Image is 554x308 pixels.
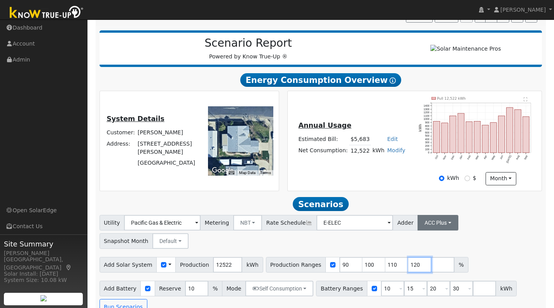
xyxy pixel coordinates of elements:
span: Adder [393,215,418,231]
text: Pull 12,522 kWh [437,96,466,100]
span: [PERSON_NAME] [500,7,546,13]
span: Reserve [155,281,186,296]
span: Mode [222,281,246,296]
text: 300 [425,141,430,144]
span: kWh [242,257,263,273]
rect: onclick="" [458,113,465,153]
text: Feb [467,155,471,160]
text: 500 [425,134,430,137]
text:  [524,97,528,101]
text: 1200 [424,111,430,114]
span: Site Summary [4,239,83,249]
rect: onclick="" [523,116,530,153]
text: 700 [425,128,430,130]
button: Keyboard shortcuts [229,170,234,176]
text: 1000 [424,118,430,120]
img: retrieve [40,295,47,301]
span: Snapshot Month [100,233,153,249]
input: Select a Rate Schedule [316,215,393,231]
text: [DATE] [506,155,512,164]
a: Edit [387,136,398,142]
a: Terms (opens in new tab) [260,171,271,175]
text: Jun [500,155,504,160]
a: Open this area in Google Maps (opens a new window) [210,165,236,176]
label: $ [473,174,476,182]
text: 1300 [424,107,430,110]
rect: onclick="" [490,122,497,152]
td: [PERSON_NAME] [136,127,200,138]
button: Self Consumption [245,281,313,296]
text: 200 [425,144,430,147]
span: Scenarios [293,197,348,211]
text: Apr [483,154,488,160]
i: Show Help [390,77,396,84]
input: Select a Utility [124,215,201,231]
text: Aug [516,155,520,160]
rect: onclick="" [515,109,521,153]
td: Customer: [105,127,136,138]
td: $5,683 [349,134,371,145]
rect: onclick="" [466,121,473,153]
span: Battery Ranges [316,281,367,296]
a: Map [65,264,72,271]
rect: onclick="" [498,116,505,153]
span: Rate Schedule [262,215,317,231]
span: Production [175,257,213,273]
input: kWh [439,176,444,181]
div: Solar Install: [DATE] [4,270,83,278]
span: Metering [200,215,234,231]
text: Jan [459,155,463,160]
td: [GEOGRAPHIC_DATA] [136,157,200,168]
span: Utility [100,215,125,231]
button: month [486,172,516,185]
rect: onclick="" [482,125,489,153]
td: Address: [105,138,136,157]
td: Estimated Bill: [297,134,349,145]
a: Modify [387,147,405,153]
span: Production Ranges [266,257,326,273]
text: 600 [425,131,430,134]
span: Add Solar System [100,257,157,273]
text: 800 [425,124,430,127]
span: kWh [496,281,517,296]
div: [PERSON_NAME] [4,249,83,257]
td: kWh [371,145,386,157]
button: Map Data [239,170,255,176]
text: Dec [451,154,455,160]
span: Energy Consumption Overview [240,73,401,87]
td: [STREET_ADDRESS][PERSON_NAME] [136,138,200,157]
div: System Size: 10.08 kW [4,276,83,284]
span: Add Battery [100,281,141,296]
text: Oct [435,155,439,160]
div: [GEOGRAPHIC_DATA], [GEOGRAPHIC_DATA] [4,255,83,272]
text: 0 [428,151,430,154]
text: Sep [524,155,528,160]
rect: onclick="" [442,123,448,152]
button: Default [152,233,189,249]
rect: onclick="" [433,121,440,153]
rect: onclick="" [507,107,513,153]
img: Google [210,165,236,176]
text: May [491,155,496,160]
rect: onclick="" [450,116,456,153]
div: Powered by Know True-Up ® [103,37,393,61]
h2: Scenario Report [107,37,389,50]
input: $ [465,176,470,181]
text: 900 [425,121,430,124]
span: % [208,281,222,296]
img: Know True-Up [6,4,87,22]
text: 100 [425,148,430,150]
button: NBT [233,215,262,231]
text: Nov [442,154,447,160]
rect: onclick="" [474,121,481,153]
td: 12,522 [349,145,371,157]
text: 1100 [424,114,430,117]
u: Annual Usage [298,121,351,129]
span: % [454,257,468,273]
u: System Details [107,115,164,123]
img: Solar Maintenance Pros [430,45,501,53]
button: ACC Plus [418,215,458,231]
td: Net Consumption: [297,145,349,157]
text: Mar [475,154,480,160]
text: 400 [425,138,430,141]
